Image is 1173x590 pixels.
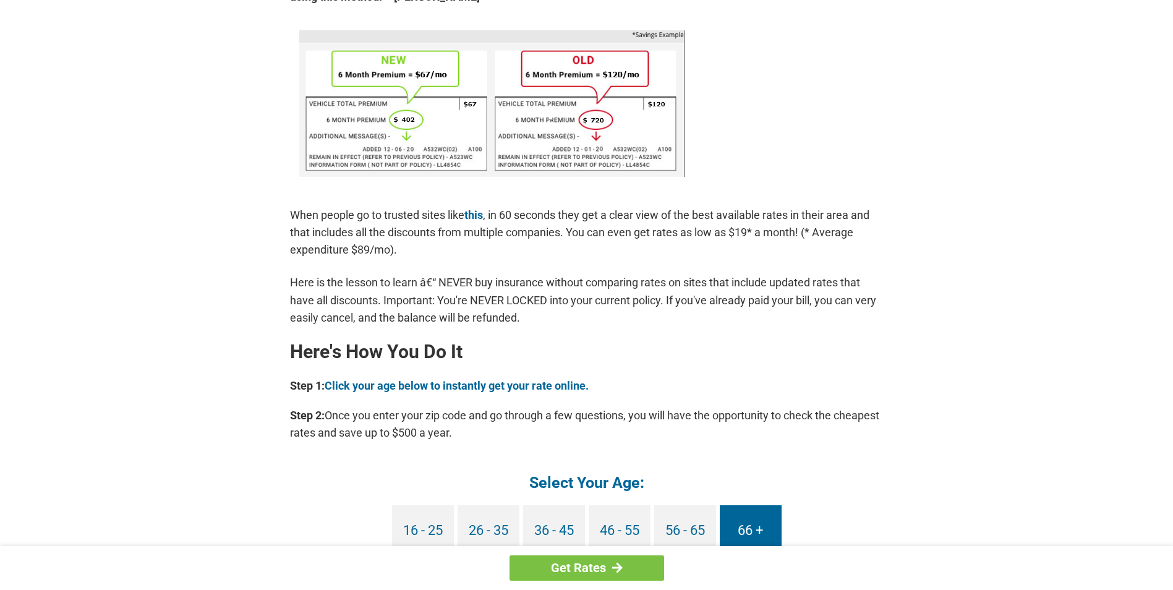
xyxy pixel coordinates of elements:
img: savings [299,30,685,177]
a: 46 - 55 [589,505,650,557]
a: 16 - 25 [392,505,454,557]
a: Get Rates [510,555,664,581]
p: Here is the lesson to learn â€“ NEVER buy insurance without comparing rates on sites that include... [290,274,884,326]
a: Click your age below to instantly get your rate online. [325,379,589,392]
b: Step 2: [290,409,325,422]
h2: Here's How You Do It [290,342,884,362]
h4: Select Your Age: [290,472,884,493]
p: When people go to trusted sites like , in 60 seconds they get a clear view of the best available ... [290,207,884,259]
a: 66 + [720,505,782,557]
a: this [464,208,483,221]
a: 36 - 45 [523,505,585,557]
p: Once you enter your zip code and go through a few questions, you will have the opportunity to che... [290,407,884,442]
b: Step 1: [290,379,325,392]
a: 26 - 35 [458,505,519,557]
a: 56 - 65 [654,505,716,557]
